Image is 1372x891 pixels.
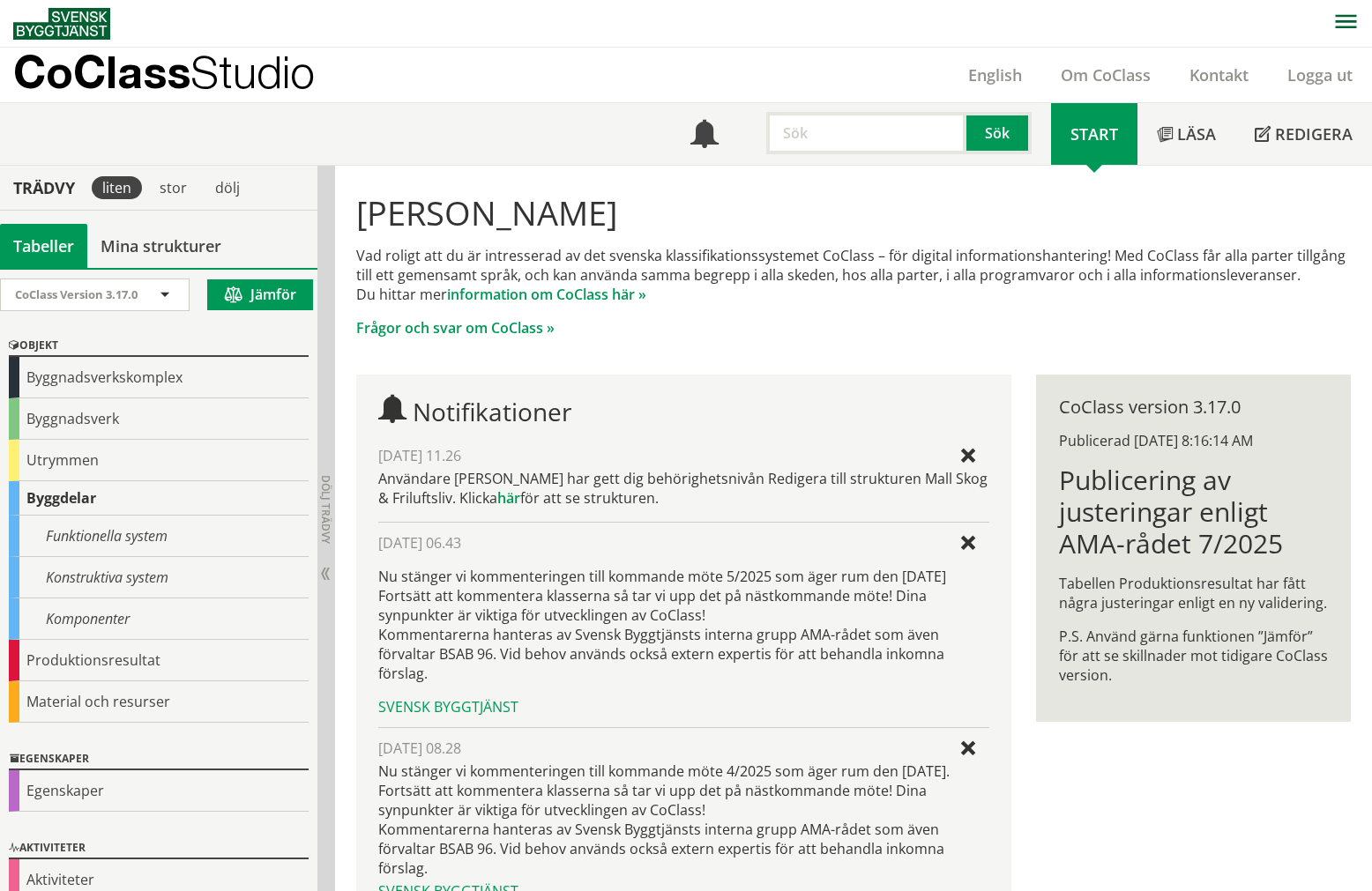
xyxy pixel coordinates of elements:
[190,46,315,98] span: Studio
[1177,123,1216,145] span: Läsa
[1268,64,1372,85] a: Logga ut
[356,193,1351,232] h1: [PERSON_NAME]
[9,640,309,681] div: Produktionsresultat
[447,285,646,304] a: information om CoClass här »
[149,176,198,199] div: stor
[1235,103,1372,165] a: Redigera
[378,697,988,717] div: Svensk Byggtjänst
[378,533,461,553] span: [DATE] 06.43
[13,8,110,40] img: Svensk Byggtjänst
[9,749,309,770] div: Egenskaper
[356,246,1351,304] p: Vad roligt att du är intresserad av det svenska klassifikationssystemet CoClass – för digital inf...
[1051,103,1137,165] a: Start
[9,516,309,557] div: Funktionella system
[4,178,85,197] div: Trädvy
[13,48,353,102] a: CoClassStudio
[766,112,966,154] input: Sök
[13,62,315,82] p: CoClass
[9,838,309,859] div: Aktiviteter
[356,318,555,338] a: Frågor och svar om CoClass »
[1070,123,1118,145] span: Start
[92,176,142,199] div: liten
[378,567,988,683] p: Nu stänger vi kommenteringen till kommande möte 5/2025 som äger rum den [DATE] Fortsätt att komme...
[1275,123,1353,145] span: Redigera
[9,398,309,440] div: Byggnadsverk
[9,336,309,357] div: Objekt
[1059,397,1328,417] div: CoClass version 3.17.0
[9,598,309,640] div: Komponenter
[378,469,988,508] div: Användare [PERSON_NAME] har gett dig behörighetsnivån Redigera till strukturen Mall Skog & Friluf...
[1059,627,1328,685] p: P.S. Använd gärna funktionen ”Jämför” för att se skillnader mot tidigare CoClass version.
[1170,64,1268,85] a: Kontakt
[378,446,461,465] span: [DATE] 11.26
[87,224,235,268] a: Mina strukturer
[9,770,309,812] div: Egenskaper
[1041,64,1170,85] a: Om CoClass
[1059,431,1328,450] div: Publicerad [DATE] 8:16:14 AM
[378,739,461,758] span: [DATE] 08.28
[9,681,309,723] div: Material och resurser
[207,279,313,310] button: Jämför
[413,395,571,428] span: Notifikationer
[9,481,309,516] div: Byggdelar
[497,488,520,508] a: här
[1137,103,1235,165] a: Läsa
[205,176,250,199] div: dölj
[690,122,719,150] span: Notifikationer
[9,440,309,481] div: Utrymmen
[15,286,138,302] span: CoClass Version 3.17.0
[966,112,1032,154] button: Sök
[318,475,333,544] span: Dölj trädvy
[1059,574,1328,613] p: Tabellen Produktionsresultat har fått några justeringar enligt en ny validering.
[949,64,1041,85] a: English
[378,761,988,878] div: Nu stänger vi kommenteringen till kommande möte 4/2025 som äger rum den [DATE]. Fortsätt att komm...
[9,557,309,598] div: Konstruktiva system
[9,357,309,398] div: Byggnadsverkskomplex
[1059,464,1328,560] h1: Publicering av justeringar enligt AMA-rådet 7/2025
